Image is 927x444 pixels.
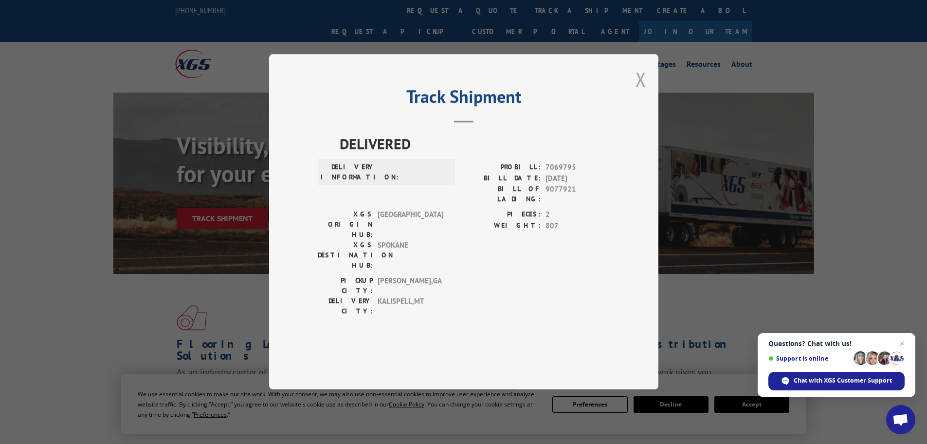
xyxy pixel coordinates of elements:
[318,276,373,296] label: PICKUP CITY:
[886,405,915,434] div: Open chat
[768,372,905,390] div: Chat with XGS Customer Support
[896,338,908,349] span: Close chat
[464,173,541,184] label: BILL DATE:
[464,220,541,232] label: WEIGHT:
[545,184,610,205] span: 9077921
[545,210,610,221] span: 2
[318,90,610,108] h2: Track Shipment
[545,220,610,232] span: 807
[464,184,541,205] label: BILL OF LADING:
[545,173,610,184] span: [DATE]
[636,66,646,92] button: Close modal
[768,340,905,347] span: Questions? Chat with us!
[378,276,443,296] span: [PERSON_NAME] , GA
[794,376,892,385] span: Chat with XGS Customer Support
[545,162,610,174] span: 7069795
[464,162,541,174] label: PROBILL:
[318,296,373,317] label: DELIVERY CITY:
[378,240,443,271] span: SPOKANE
[318,210,373,240] label: XGS ORIGIN HUB:
[321,162,376,183] label: DELIVERY INFORMATION:
[318,240,373,271] label: XGS DESTINATION HUB:
[340,133,610,155] span: DELIVERED
[768,355,850,362] span: Support is online
[378,210,443,240] span: [GEOGRAPHIC_DATA]
[378,296,443,317] span: KALISPELL , MT
[464,210,541,221] label: PIECES:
